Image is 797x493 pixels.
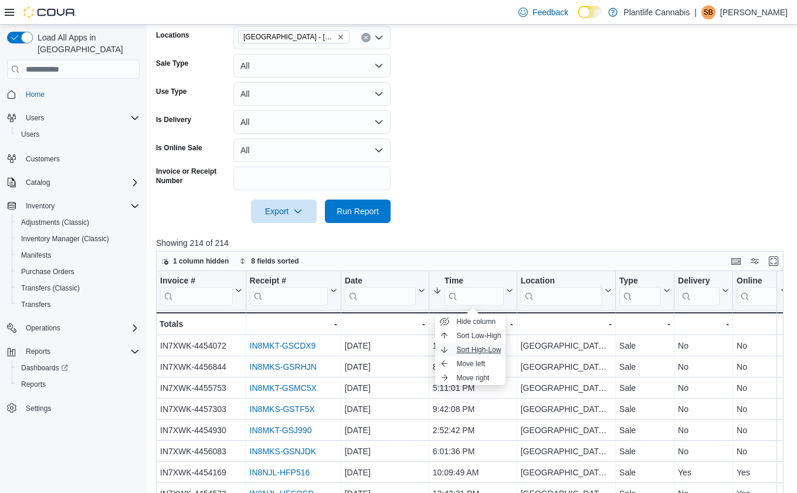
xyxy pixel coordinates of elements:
[737,402,788,416] div: No
[678,465,729,480] div: Yes
[16,265,79,279] a: Purchase Orders
[12,296,144,313] button: Transfers
[21,175,140,190] span: Catalog
[619,381,670,395] div: Sale
[23,6,76,18] img: Cova
[258,200,310,223] span: Export
[160,339,242,353] div: IN7XWK-4454072
[678,423,729,437] div: No
[21,218,89,227] span: Adjustments (Classic)
[678,276,720,306] div: Delivery
[619,360,670,374] div: Sale
[521,444,612,458] div: [GEOGRAPHIC_DATA] - [GEOGRAPHIC_DATA]
[2,320,144,336] button: Operations
[2,150,144,167] button: Customers
[737,276,778,306] div: Online
[619,444,670,458] div: Sale
[21,283,80,293] span: Transfers (Classic)
[250,362,317,372] a: IN8MKS-GSRHJN
[160,276,233,287] div: Invoice #
[12,126,144,143] button: Users
[619,276,661,287] div: Type
[21,300,50,309] span: Transfers
[160,402,242,416] div: IN7XWK-4457303
[21,267,74,276] span: Purchase Orders
[16,298,140,312] span: Transfers
[678,339,729,353] div: No
[521,381,612,395] div: [GEOGRAPHIC_DATA] - [GEOGRAPHIC_DATA]
[251,256,299,266] span: 8 fields sorted
[12,214,144,231] button: Adjustments (Classic)
[21,87,49,102] a: Home
[729,254,743,268] button: Keyboard shortcuts
[435,357,506,371] button: Move left
[16,232,114,246] a: Inventory Manager (Classic)
[160,381,242,395] div: IN7XWK-4455753
[704,5,713,19] span: SB
[619,317,670,331] div: -
[21,152,65,166] a: Customers
[21,234,109,244] span: Inventory Manager (Classic)
[250,404,315,414] a: IN8MKS-GSTF5X
[456,345,501,354] span: Sort High-Low
[678,276,729,306] button: Delivery
[345,423,425,437] div: [DATE]
[456,359,485,369] span: Move left
[435,371,506,385] button: Move right
[156,31,189,40] label: Locations
[678,402,729,416] div: No
[156,59,188,68] label: Sale Type
[16,248,140,262] span: Manifests
[26,323,60,333] span: Operations
[456,331,501,340] span: Sort Low-High
[678,444,729,458] div: No
[337,33,344,40] button: Remove Edmonton - Albany from selection in this group
[21,345,55,359] button: Reports
[21,401,140,416] span: Settings
[521,423,612,437] div: [GEOGRAPHIC_DATA] - [GEOGRAPHIC_DATA]
[445,276,504,287] div: Time
[433,276,513,306] button: Time
[720,5,788,19] p: [PERSON_NAME]
[250,276,328,287] div: Receipt #
[16,232,140,246] span: Inventory Manager (Classic)
[2,198,144,214] button: Inventory
[21,363,68,373] span: Dashboards
[578,6,602,18] input: Dark Mode
[433,465,513,480] div: 10:09:49 AM
[16,215,140,229] span: Adjustments (Classic)
[233,82,391,106] button: All
[345,276,425,306] button: Date
[345,444,425,458] div: [DATE]
[16,281,140,295] span: Transfers (Classic)
[160,465,242,480] div: IN7XWK-4454169
[26,178,50,187] span: Catalog
[250,426,312,435] a: IN8MKT-GSJ990
[345,317,425,331] div: -
[533,6,568,18] span: Feedback
[435,315,506,329] button: Hide column
[12,280,144,296] button: Transfers (Classic)
[160,276,242,306] button: Invoice #
[619,423,670,437] div: Sale
[243,31,335,43] span: [GEOGRAPHIC_DATA] - [GEOGRAPHIC_DATA]
[345,360,425,374] div: [DATE]
[21,111,140,125] span: Users
[325,200,391,223] button: Run Report
[619,402,670,416] div: Sale
[748,254,762,268] button: Display options
[2,343,144,360] button: Reports
[521,276,602,287] div: Location
[737,339,788,353] div: No
[374,33,384,42] button: Open list of options
[250,341,316,350] a: IN8MKT-GSCDX9
[521,465,612,480] div: [GEOGRAPHIC_DATA] - [GEOGRAPHIC_DATA]
[12,247,144,264] button: Manifests
[21,151,140,166] span: Customers
[433,381,513,395] div: 5:11:01 PM
[514,1,573,24] a: Feedback
[156,115,191,124] label: Is Delivery
[694,5,697,19] p: |
[21,175,55,190] button: Catalog
[156,143,202,153] label: Is Online Sale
